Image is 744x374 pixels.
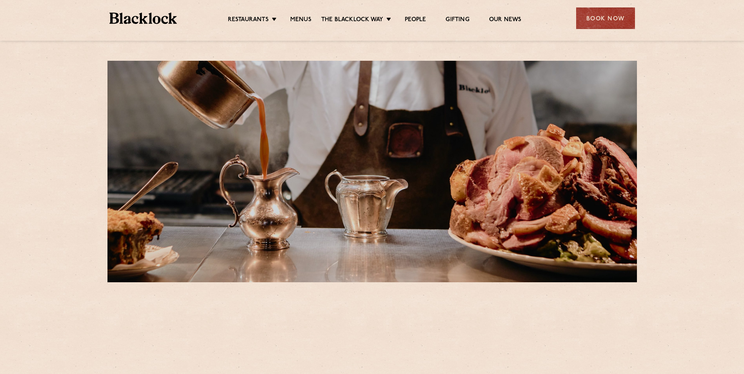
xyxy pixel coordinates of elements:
[446,16,469,25] a: Gifting
[228,16,269,25] a: Restaurants
[321,16,383,25] a: The Blacklock Way
[576,7,635,29] div: Book Now
[109,13,177,24] img: BL_Textured_Logo-footer-cropped.svg
[489,16,522,25] a: Our News
[405,16,426,25] a: People
[290,16,311,25] a: Menus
